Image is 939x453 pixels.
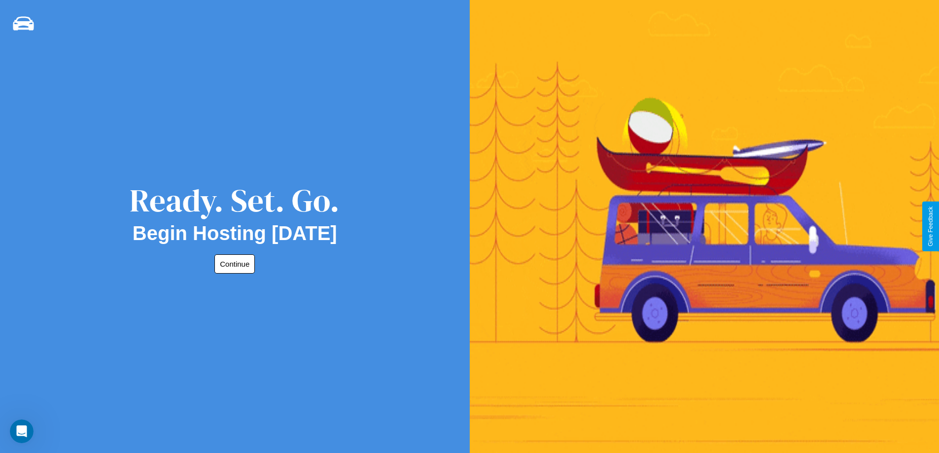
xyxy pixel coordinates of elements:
iframe: Intercom live chat [10,419,34,443]
button: Continue [214,254,255,274]
h2: Begin Hosting [DATE] [133,222,337,244]
div: Give Feedback [927,207,934,246]
div: Ready. Set. Go. [130,178,340,222]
